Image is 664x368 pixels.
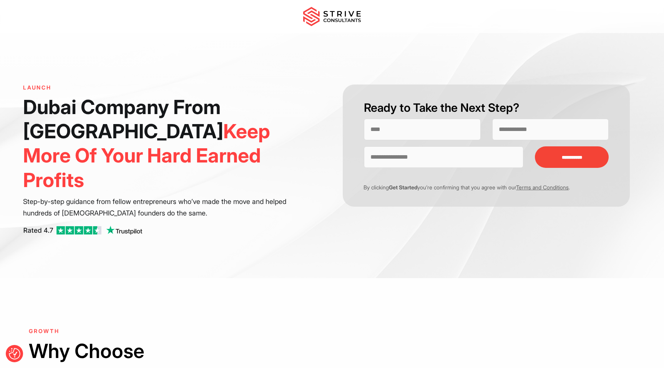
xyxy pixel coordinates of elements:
[332,85,641,207] form: Contact form
[389,184,417,191] strong: Get Started
[23,119,270,191] span: Keep More Of Your Hard Earned Profits
[23,196,289,219] p: Step-by-step guidance from fellow entrepreneurs who’ve made the move and helped hundreds of [DEMO...
[364,100,609,116] h2: Ready to Take the Next Step?
[9,348,20,360] img: Revisit consent button
[29,328,326,335] h6: GROWTH
[23,95,289,192] h1: Dubai Company From [GEOGRAPHIC_DATA]
[516,184,569,191] a: Terms and Conditions
[303,7,361,26] img: main-logo.svg
[9,348,20,360] button: Consent Preferences
[23,85,289,91] h6: LAUNCH
[358,183,603,191] p: By clicking you’re confirming that you agree with our .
